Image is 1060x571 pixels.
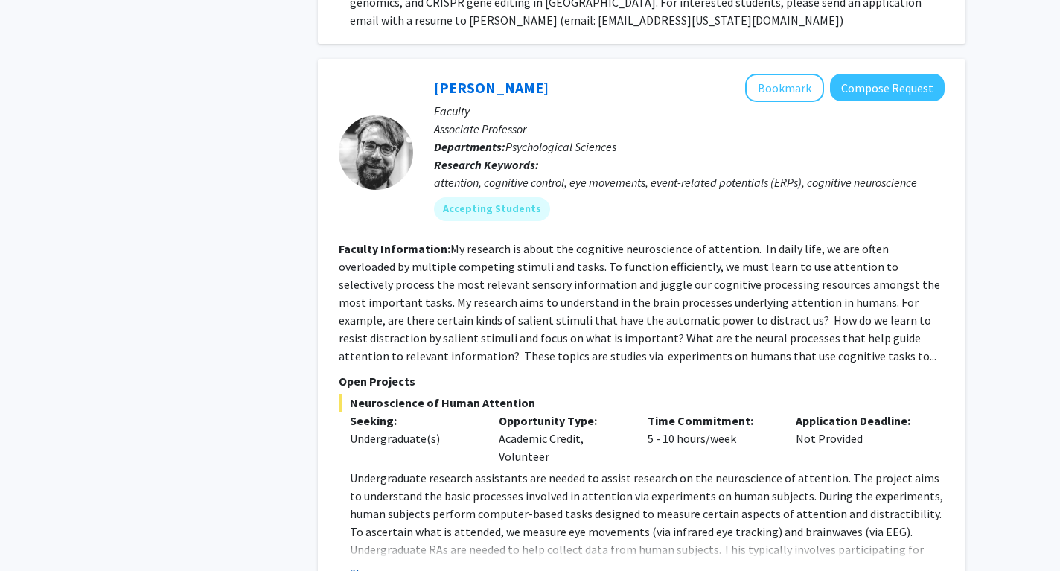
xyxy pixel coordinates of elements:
b: Faculty Information: [339,241,450,256]
div: attention, cognitive control, eye movements, event-related potentials (ERPs), cognitive neuroscience [434,173,945,191]
p: Application Deadline: [796,412,922,430]
p: Opportunity Type: [499,412,625,430]
b: Departments: [434,139,505,154]
button: Add Nicholas Gaspelin to Bookmarks [745,74,824,102]
iframe: Chat [11,504,63,560]
div: Academic Credit, Volunteer [488,412,636,465]
a: [PERSON_NAME] [434,78,549,97]
b: Research Keywords: [434,157,539,172]
p: Associate Professor [434,120,945,138]
span: Psychological Sciences [505,139,616,154]
mat-chip: Accepting Students [434,197,550,221]
div: Not Provided [785,412,933,465]
p: Open Projects [339,372,945,390]
p: Seeking: [350,412,476,430]
div: 5 - 10 hours/week [636,412,785,465]
p: Faculty [434,102,945,120]
fg-read-more: My research is about the cognitive neuroscience of attention. In daily life, we are often overloa... [339,241,940,363]
p: Time Commitment: [648,412,774,430]
div: Undergraduate(s) [350,430,476,447]
span: Neuroscience of Human Attention [339,394,945,412]
button: Compose Request to Nicholas Gaspelin [830,74,945,101]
